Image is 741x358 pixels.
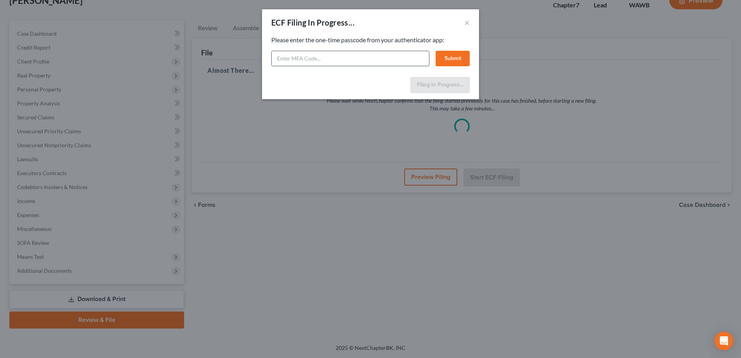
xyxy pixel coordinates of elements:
[436,51,470,66] button: Submit
[715,332,733,350] div: Open Intercom Messenger
[271,17,355,28] div: ECF Filing In Progress...
[410,77,470,93] button: Filing In Progress...
[271,36,470,45] p: Please enter the one-time passcode from your authenticator app:
[271,51,429,66] input: Enter MFA Code...
[464,18,470,27] button: ×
